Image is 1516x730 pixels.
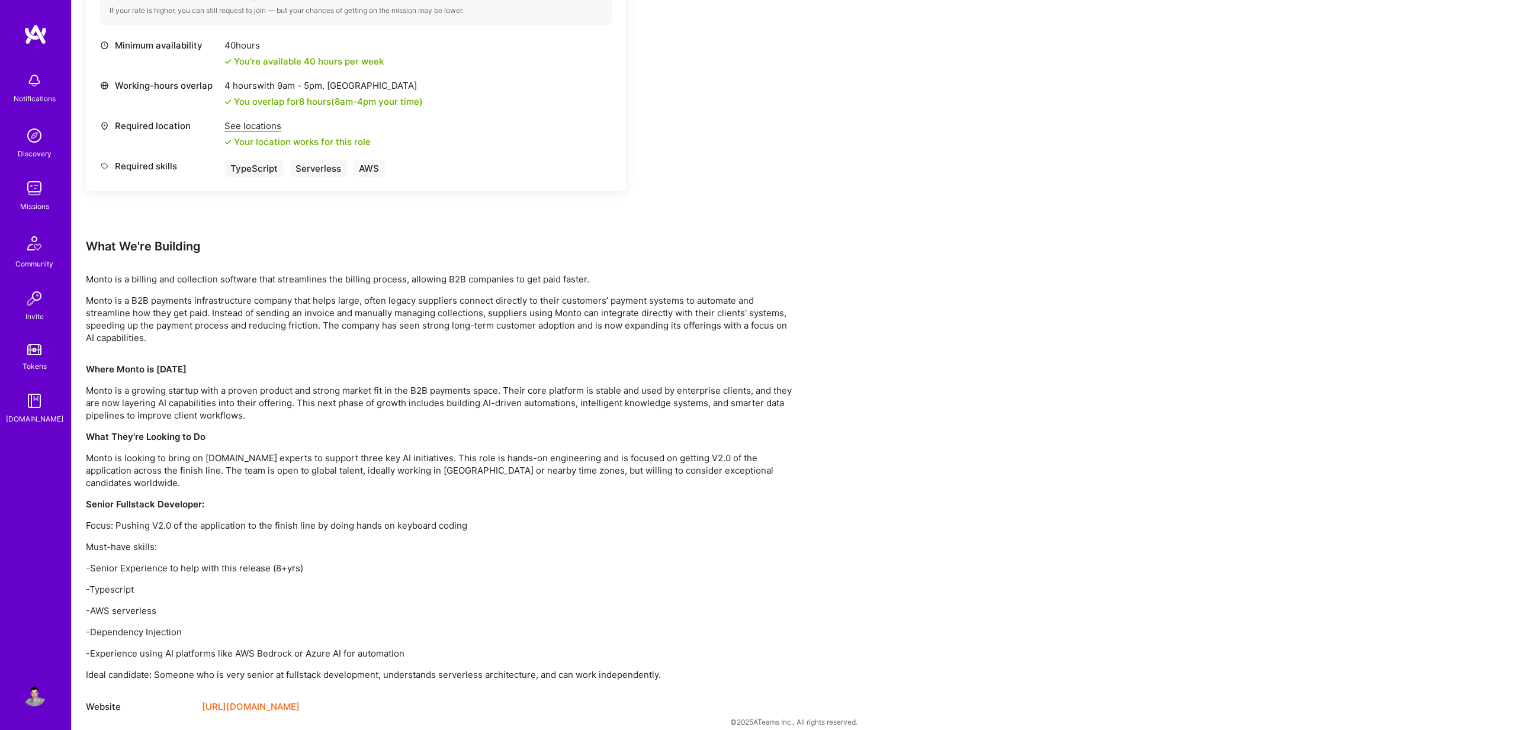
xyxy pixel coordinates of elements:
[100,121,109,130] i: icon Location
[23,683,46,706] img: User Avatar
[110,6,602,15] div: If your rate is higher, you can still request to join — but your chances of getting on the missio...
[224,120,371,132] div: See locations
[202,700,300,714] a: [URL][DOMAIN_NAME]
[224,98,232,105] i: icon Check
[23,287,46,310] img: Invite
[86,452,796,489] p: Monto is looking to bring on [DOMAIN_NAME] experts to support three key AI initiatives. This role...
[23,69,46,92] img: bell
[224,55,384,67] div: You're available 40 hours per week
[100,81,109,90] i: icon World
[353,160,385,177] div: AWS
[224,79,423,92] div: 4 hours with [GEOGRAPHIC_DATA]
[100,162,109,171] i: icon Tag
[86,562,796,574] p: -Senior Experience to help with this release (8+yrs)
[100,41,109,50] i: icon Clock
[6,413,63,425] div: [DOMAIN_NAME]
[23,176,46,200] img: teamwork
[224,139,232,146] i: icon Check
[18,147,52,160] div: Discovery
[86,364,187,375] strong: Where Monto is [DATE]
[20,683,49,706] a: User Avatar
[20,229,49,258] img: Community
[86,626,796,638] p: -Dependency Injection
[27,344,41,355] img: tokens
[100,79,219,92] div: Working-hours overlap
[86,431,205,442] strong: What They’re Looking to Do
[15,258,53,270] div: Community
[234,95,423,108] div: You overlap for 8 hours ( your time)
[100,120,219,132] div: Required location
[224,58,232,65] i: icon Check
[86,647,796,660] p: -Experience using AI platforms like AWS Bedrock or Azure AI for automation
[23,360,47,372] div: Tokens
[86,519,796,532] p: Focus: Pushing V2.0 of the application to the finish line by doing hands on keyboard coding
[86,499,204,510] strong: Senior Fullstack Developer:
[24,24,47,45] img: logo
[86,700,192,714] div: Website
[86,583,796,596] p: -Typescript
[100,39,219,52] div: Minimum availability
[14,92,56,105] div: Notifications
[290,160,347,177] div: Serverless
[86,384,796,422] p: Monto is a growing startup with a proven product and strong market fit in the B2B payments space....
[86,604,796,617] p: -AWS serverless
[23,389,46,413] img: guide book
[86,668,796,681] p: Ideal candidate: Someone who is very senior at fullstack development, understands serverless arch...
[23,124,46,147] img: discovery
[86,541,796,553] p: Must-have skills:
[100,160,219,172] div: Required skills
[25,310,44,323] div: Invite
[224,136,371,148] div: Your location works for this role
[86,239,796,254] div: What We're Building
[86,273,796,285] p: Monto is a billing and collection software that streamlines the billing process, allowing B2B com...
[86,294,796,344] p: Monto is a B2B payments infrastructure company that helps large, often legacy suppliers connect d...
[275,80,327,91] span: 9am - 5pm ,
[20,200,49,213] div: Missions
[224,39,384,52] div: 40 hours
[224,160,284,177] div: TypeScript
[335,96,376,107] span: 8am - 4pm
